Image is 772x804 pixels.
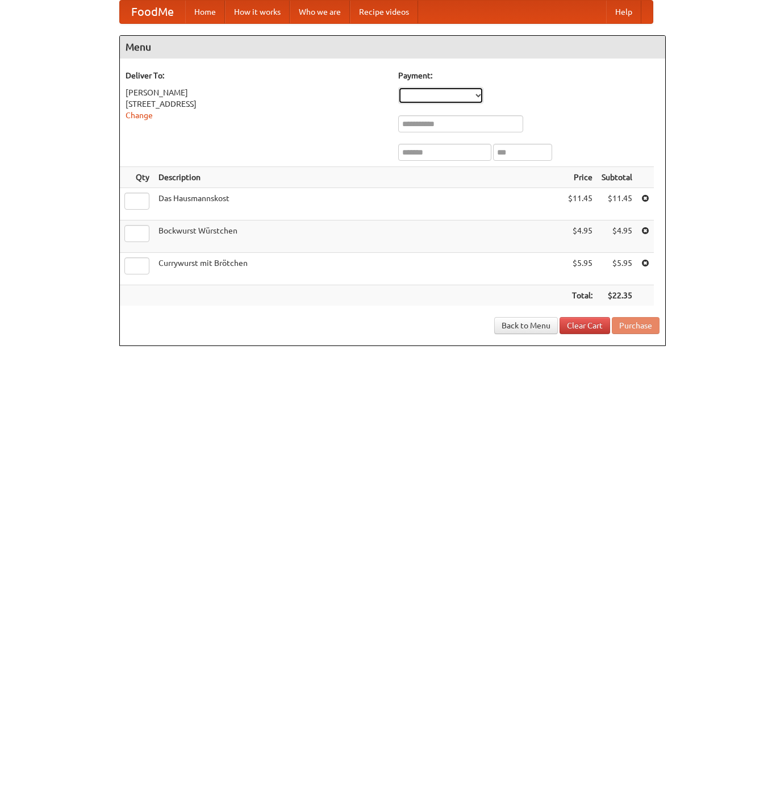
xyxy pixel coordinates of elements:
[154,188,564,220] td: Das Hausmannskost
[564,188,597,220] td: $11.45
[597,167,637,188] th: Subtotal
[154,167,564,188] th: Description
[606,1,641,23] a: Help
[120,36,665,59] h4: Menu
[564,220,597,253] td: $4.95
[154,253,564,285] td: Currywurst mit Brötchen
[564,285,597,306] th: Total:
[154,220,564,253] td: Bockwurst Würstchen
[290,1,350,23] a: Who we are
[398,70,660,81] h5: Payment:
[560,317,610,334] a: Clear Cart
[564,167,597,188] th: Price
[350,1,418,23] a: Recipe videos
[597,220,637,253] td: $4.95
[126,111,153,120] a: Change
[494,317,558,334] a: Back to Menu
[120,167,154,188] th: Qty
[597,253,637,285] td: $5.95
[126,87,387,98] div: [PERSON_NAME]
[185,1,225,23] a: Home
[612,317,660,334] button: Purchase
[126,98,387,110] div: [STREET_ADDRESS]
[225,1,290,23] a: How it works
[564,253,597,285] td: $5.95
[120,1,185,23] a: FoodMe
[126,70,387,81] h5: Deliver To:
[597,188,637,220] td: $11.45
[597,285,637,306] th: $22.35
